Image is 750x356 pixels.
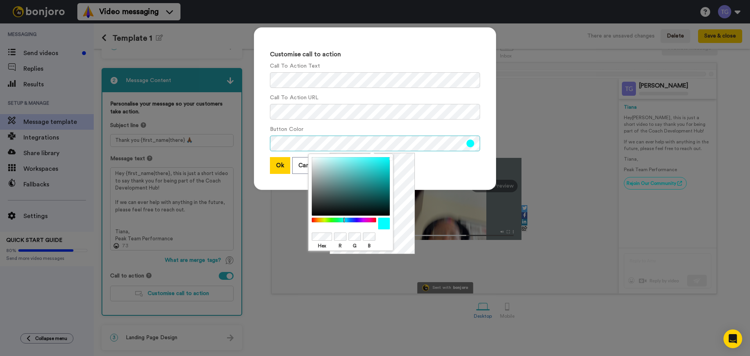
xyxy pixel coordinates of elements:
div: Open Intercom Messenger [723,329,742,348]
label: Call To Action URL [270,94,318,102]
label: G [348,242,361,249]
button: Ok [270,157,290,174]
label: Button Color [270,125,304,134]
h3: Customise call to action [270,51,480,58]
button: Cancel [292,157,323,174]
label: R [334,242,346,249]
label: Hex [312,242,332,249]
label: B [363,242,375,249]
label: Call To Action Text [270,62,320,70]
